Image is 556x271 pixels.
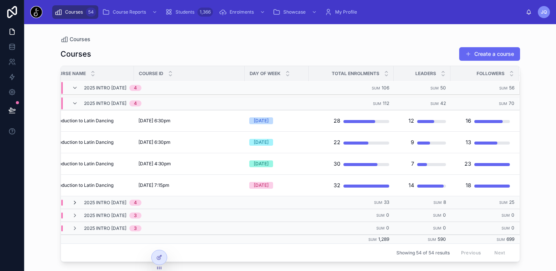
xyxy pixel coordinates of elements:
a: Courses54 [52,5,98,19]
div: 7 [411,156,414,171]
span: 0 [511,225,514,231]
small: Sum [373,102,381,106]
small: Sum [433,213,441,217]
span: Day of Week [250,71,281,77]
span: Introduction to Latin Dancing [52,139,113,145]
div: 4 [134,200,137,206]
div: 12 [408,113,414,128]
div: 23 [464,156,471,171]
a: [DATE] 7:15pm [138,182,240,188]
div: 28 [334,113,340,128]
h1: Courses [61,49,91,59]
a: Course Reports [100,5,161,19]
small: Sum [497,237,505,242]
button: Create a course [459,47,520,61]
a: [DATE] [249,117,304,124]
span: 50 [440,85,446,90]
a: Enrolments [217,5,269,19]
a: 22 [313,135,389,150]
a: 18 [451,178,510,193]
span: Course Reports [113,9,146,15]
a: 28 [313,113,389,128]
span: 2025 Intro [DATE] [84,200,126,206]
small: Sum [374,200,382,205]
a: [DATE] [249,160,304,167]
span: Introduction to Latin Dancing [52,182,113,188]
span: 1,289 [378,236,389,242]
span: Leaders [415,71,436,77]
div: [DATE] [254,139,269,146]
small: Sum [376,213,385,217]
a: Introduction to Latin Dancing [52,118,129,124]
span: 0 [443,225,446,231]
small: Sum [502,213,510,217]
span: [DATE] 6:30pm [138,118,171,124]
span: Showing 54 of 54 results [396,250,450,256]
span: 56 [509,85,514,90]
a: Introduction to Latin Dancing [52,139,129,145]
a: Introduction to Latin Dancing [52,182,129,188]
a: 16 [451,113,510,128]
div: 4 [134,100,137,106]
span: 2025 Intro [DATE] [84,225,126,231]
span: 0 [511,212,514,218]
img: App logo [30,6,42,18]
span: Courses [65,9,83,15]
div: 13 [466,135,471,150]
span: My Profile [335,9,357,15]
a: 9 [398,135,446,150]
small: Sum [430,102,439,106]
div: 18 [466,178,471,193]
a: [DATE] [249,182,304,189]
span: 0 [443,212,446,218]
a: 13 [451,135,510,150]
small: Sum [433,226,441,230]
div: [DATE] [254,182,269,189]
span: 8 [443,199,446,205]
a: My Profile [322,5,362,19]
span: Course ID [139,71,163,77]
small: Sum [499,86,508,90]
div: 32 [334,178,340,193]
a: 23 [451,156,510,171]
span: 2025 Intro [DATE] [84,100,126,106]
span: 590 [438,236,446,242]
span: 106 [382,85,389,90]
span: 25 [509,199,514,205]
small: Sum [433,200,442,205]
div: 30 [334,156,340,171]
div: 16 [466,113,471,128]
span: 0 [386,225,389,231]
span: Course Name [52,71,86,77]
span: 0 [386,212,389,218]
span: 70 [509,100,514,106]
a: [DATE] 6:30pm [138,139,240,145]
small: Sum [499,200,508,205]
span: [DATE] 7:15pm [138,182,169,188]
div: 14 [408,178,414,193]
small: Sum [372,86,380,90]
span: Enrolments [230,9,254,15]
span: Followers [477,71,505,77]
small: Sum [368,237,377,242]
div: 3 [134,212,137,219]
div: [DATE] [254,160,269,167]
small: Sum [430,86,439,90]
div: 3 [134,225,137,231]
div: 54 [86,8,96,17]
small: Sum [428,237,436,242]
div: 9 [411,135,414,150]
a: 14 [398,178,446,193]
a: Students1,366 [163,5,215,19]
span: Total Enrolments [332,71,379,77]
span: [DATE] 4:30pm [138,161,171,167]
span: Introduction to Latin Dancing [52,161,113,167]
a: [DATE] 6:30pm [138,118,240,124]
a: 7 [398,156,446,171]
div: 1,366 [197,8,213,17]
div: [DATE] [254,117,269,124]
span: 112 [383,100,389,106]
span: 699 [506,236,514,242]
small: Sum [376,226,385,230]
